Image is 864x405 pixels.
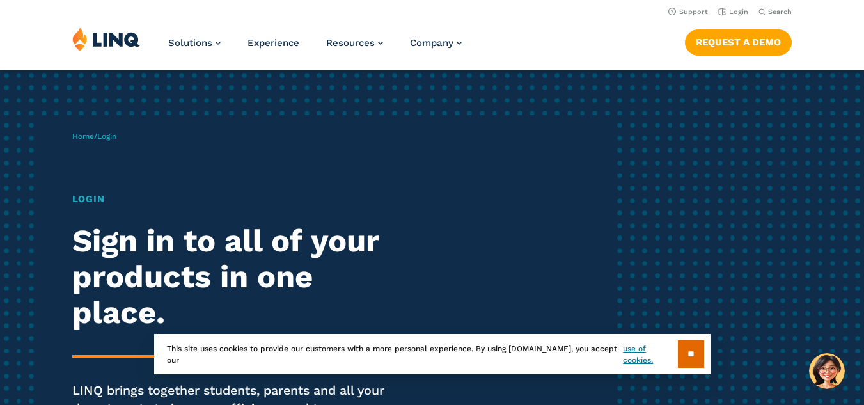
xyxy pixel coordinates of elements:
[97,132,116,141] span: Login
[72,223,405,331] h2: Sign in to all of your products in one place.
[685,27,792,55] nav: Button Navigation
[758,7,792,17] button: Open Search Bar
[718,8,748,16] a: Login
[168,27,462,69] nav: Primary Navigation
[685,29,792,55] a: Request a Demo
[809,353,845,389] button: Hello, have a question? Let’s chat.
[768,8,792,16] span: Search
[410,37,453,49] span: Company
[72,132,94,141] a: Home
[72,192,405,207] h1: Login
[168,37,212,49] span: Solutions
[154,334,711,374] div: This site uses cookies to provide our customers with a more personal experience. By using [DOMAIN...
[410,37,462,49] a: Company
[72,132,116,141] span: /
[72,27,140,51] img: LINQ | K‑12 Software
[247,37,299,49] a: Experience
[623,343,677,366] a: use of cookies.
[168,37,221,49] a: Solutions
[668,8,708,16] a: Support
[326,37,383,49] a: Resources
[326,37,375,49] span: Resources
